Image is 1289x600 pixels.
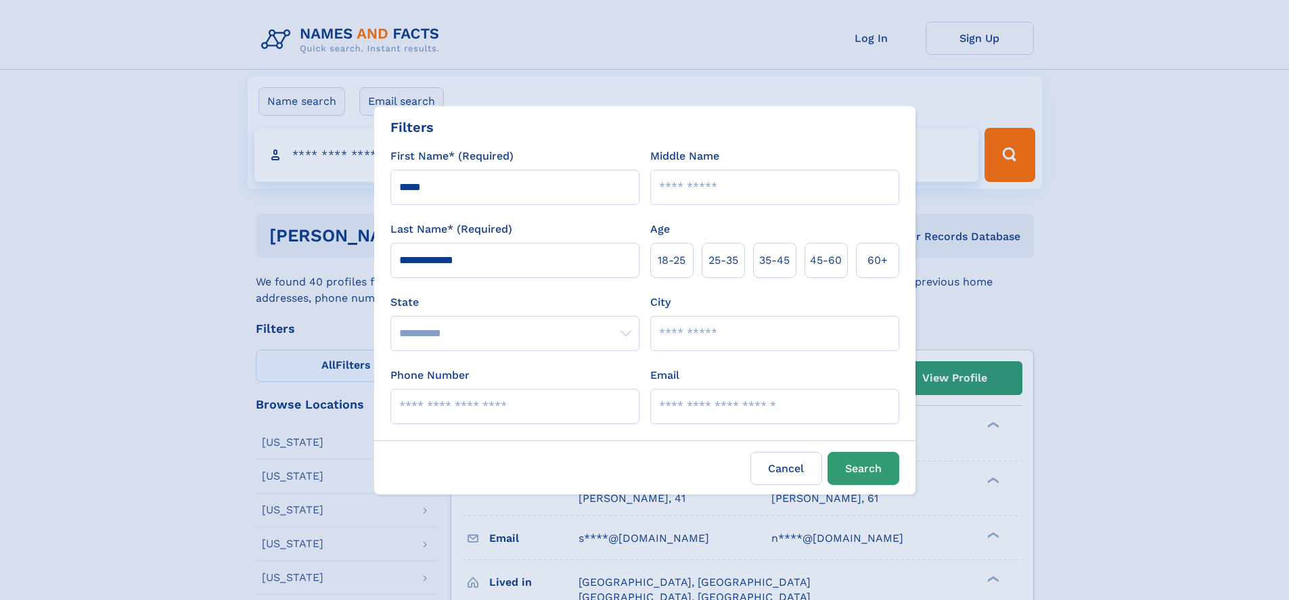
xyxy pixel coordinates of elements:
[708,252,738,269] span: 25‑35
[650,148,719,164] label: Middle Name
[867,252,888,269] span: 60+
[650,294,671,310] label: City
[390,221,512,237] label: Last Name* (Required)
[759,252,790,269] span: 35‑45
[390,294,639,310] label: State
[650,367,679,384] label: Email
[828,452,899,485] button: Search
[750,452,822,485] label: Cancel
[650,221,670,237] label: Age
[810,252,842,269] span: 45‑60
[390,367,470,384] label: Phone Number
[658,252,685,269] span: 18‑25
[390,117,434,137] div: Filters
[390,148,514,164] label: First Name* (Required)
